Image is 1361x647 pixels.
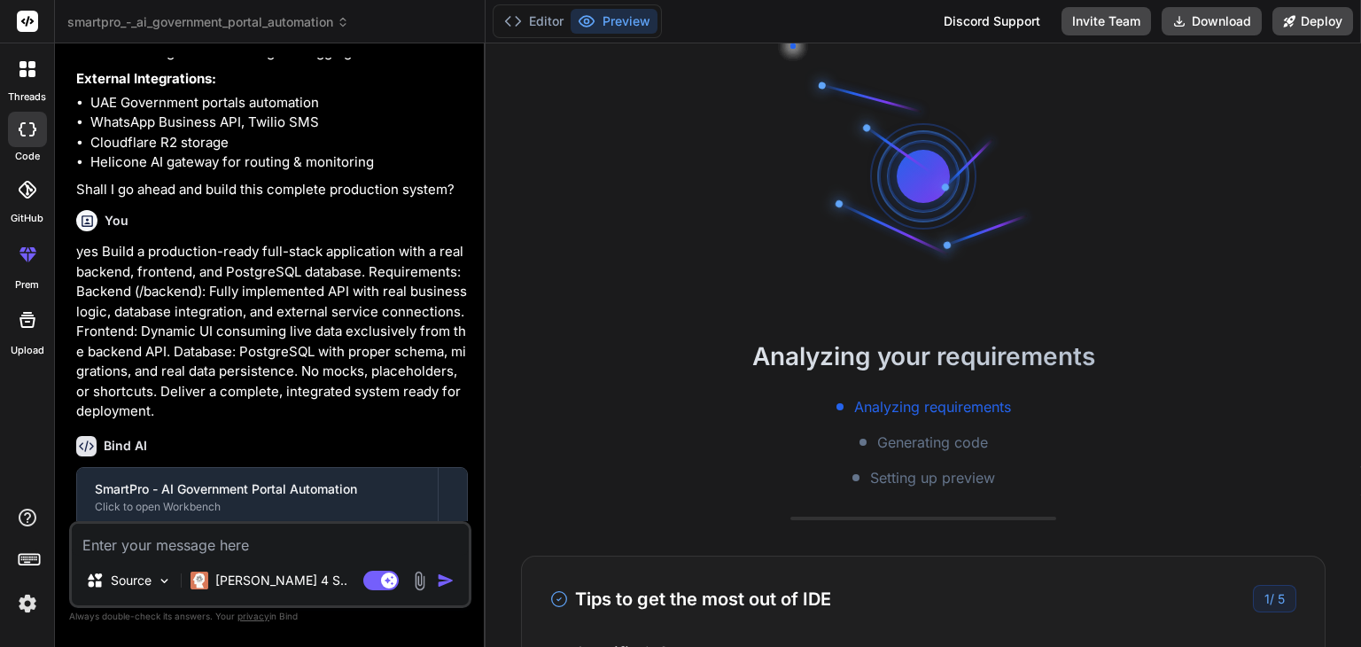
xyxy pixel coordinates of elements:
[111,572,152,589] p: Source
[854,396,1011,417] span: Analyzing requirements
[11,343,44,358] label: Upload
[105,212,128,230] h6: You
[1272,7,1353,35] button: Deploy
[90,93,468,113] li: UAE Government portals automation
[67,13,349,31] span: smartpro_-_ai_government_portal_automation
[12,589,43,619] img: settings
[77,468,438,526] button: SmartPro - AI Government Portal AutomationClick to open Workbench
[76,242,468,422] p: yes Build a production-ready full-stack application with a real backend, frontend, and PostgreSQL...
[95,500,420,514] div: Click to open Workbench
[215,572,347,589] p: [PERSON_NAME] 4 S..
[437,572,455,589] img: icon
[237,611,269,621] span: privacy
[933,7,1051,35] div: Discord Support
[409,571,430,591] img: attachment
[1264,591,1270,606] span: 1
[15,149,40,164] label: code
[1062,7,1151,35] button: Invite Team
[95,480,420,498] div: SmartPro - AI Government Portal Automation
[69,608,471,625] p: Always double-check its answers. Your in Bind
[1278,591,1285,606] span: 5
[15,277,39,292] label: prem
[76,70,216,87] strong: External Integrations:
[104,437,147,455] h6: Bind AI
[870,467,995,488] span: Setting up preview
[1253,585,1296,612] div: /
[497,9,571,34] button: Editor
[8,90,46,105] label: threads
[90,113,468,133] li: WhatsApp Business API, Twilio SMS
[571,9,657,34] button: Preview
[1162,7,1262,35] button: Download
[90,152,468,173] li: Helicone AI gateway for routing & monitoring
[877,432,988,453] span: Generating code
[550,586,831,612] h3: Tips to get the most out of IDE
[76,180,468,200] p: Shall I go ahead and build this complete production system?
[90,133,468,153] li: Cloudflare R2 storage
[191,572,208,589] img: Claude 4 Sonnet
[157,573,172,589] img: Pick Models
[11,211,43,226] label: GitHub
[486,338,1361,375] h2: Analyzing your requirements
